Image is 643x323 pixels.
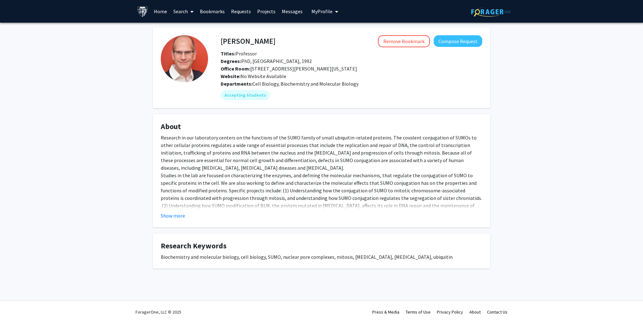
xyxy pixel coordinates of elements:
div: ForagerOne, LLC © 2025 [136,301,181,323]
button: Remove Bookmark [378,35,430,47]
h4: About [161,122,482,131]
span: Cell Biology, Biochemistry and Molecular Biology [252,81,358,87]
b: Office Room: [221,65,250,72]
b: Titles: [221,50,235,57]
a: Messages [279,0,306,22]
img: Profile Picture [161,35,208,82]
button: Show more [161,212,185,219]
h4: Research Keywords [161,241,482,251]
img: ForagerOne Logo [471,7,511,17]
b: Website: [221,73,240,79]
a: About [469,309,481,315]
span: [STREET_ADDRESS][PERSON_NAME][US_STATE] [221,65,357,72]
a: Contact Us [487,309,507,315]
a: Bookmarks [197,0,228,22]
span: No Website Available [221,73,286,79]
span: Professor [221,50,257,57]
a: Home [151,0,170,22]
mat-chip: Accepting Students [221,90,270,100]
a: Requests [228,0,254,22]
a: Terms of Use [406,309,431,315]
b: Degrees: [221,58,241,64]
a: Privacy Policy [437,309,463,315]
span: My Profile [311,8,333,14]
b: Departments: [221,81,252,87]
h4: [PERSON_NAME] [221,35,275,47]
span: PhD, [GEOGRAPHIC_DATA], 1992 [221,58,312,64]
div: Research in our laboratory centers on the functions of the SUMO family of small ubiquitin-related... [161,134,482,240]
img: Johns Hopkins University Logo [137,6,148,17]
a: Press & Media [372,309,399,315]
button: Compose Request to Michael Matunis [434,35,482,47]
a: Search [170,0,197,22]
div: Biochemistry and molecular biology, cell biology, SUMO, nuclear pore complexes, mitosis, [MEDICAL... [161,253,482,261]
a: Projects [254,0,279,22]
